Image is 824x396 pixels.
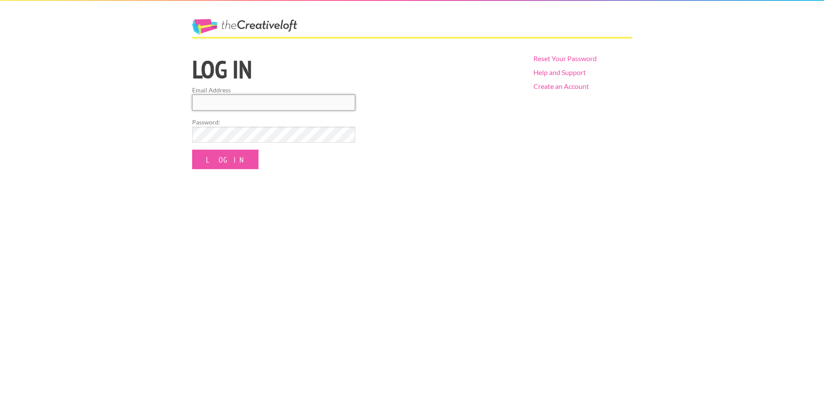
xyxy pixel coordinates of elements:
[192,150,258,169] input: Log In
[192,57,519,82] h1: Log in
[192,118,355,127] label: Password:
[192,19,297,35] a: The Creative Loft
[533,54,597,62] a: Reset Your Password
[533,68,586,76] a: Help and Support
[533,82,589,90] a: Create an Account
[192,85,355,95] label: Email Address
